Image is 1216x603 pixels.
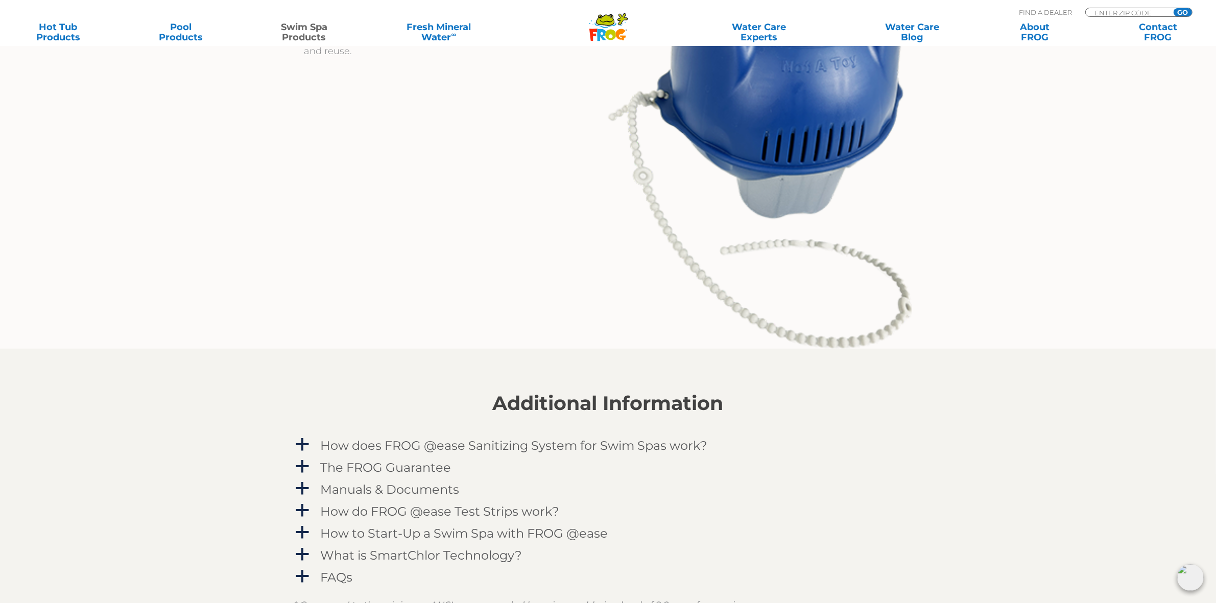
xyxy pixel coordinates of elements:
a: Swim SpaProducts [256,22,352,42]
a: a How do FROG @ease Test Strips work? [294,502,922,521]
h4: How to Start-Up a Swim Spa with FROG @ease [321,526,608,540]
a: ContactFROG [1110,22,1206,42]
a: a How to Start-Up a Swim Spa with FROG @ease [294,524,922,543]
img: openIcon [1177,564,1204,591]
h4: What is SmartChlor Technology? [321,548,522,562]
span: a [295,459,311,474]
a: AboutFROG [987,22,1083,42]
a: Hot TubProducts [10,22,106,42]
a: a The FROG Guarantee [294,458,922,477]
a: a How does FROG @ease Sanitizing System for Swim Spas work? [294,436,922,455]
h4: Manuals & Documents [321,483,460,496]
input: GO [1174,8,1192,16]
a: Fresh MineralWater∞ [379,22,498,42]
h4: FAQs [321,570,353,584]
a: Water CareBlog [864,22,960,42]
p: Find A Dealer [1019,8,1072,17]
h4: How does FROG @ease Sanitizing System for Swim Spas work? [321,439,708,452]
h4: How do FROG @ease Test Strips work? [321,504,560,518]
h2: Additional Information [294,392,922,415]
span: a [295,481,311,496]
span: a [295,503,311,518]
span: a [295,437,311,452]
a: PoolProducts [133,22,229,42]
span: a [295,569,311,584]
a: Water CareExperts [681,22,837,42]
span: a [295,525,311,540]
input: Zip Code Form [1093,8,1162,17]
a: a FAQs [294,568,922,587]
h4: The FROG Guarantee [321,461,451,474]
a: a Manuals & Documents [294,480,922,499]
sup: ∞ [451,30,457,38]
a: a What is SmartChlor Technology? [294,546,922,565]
span: a [295,547,311,562]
